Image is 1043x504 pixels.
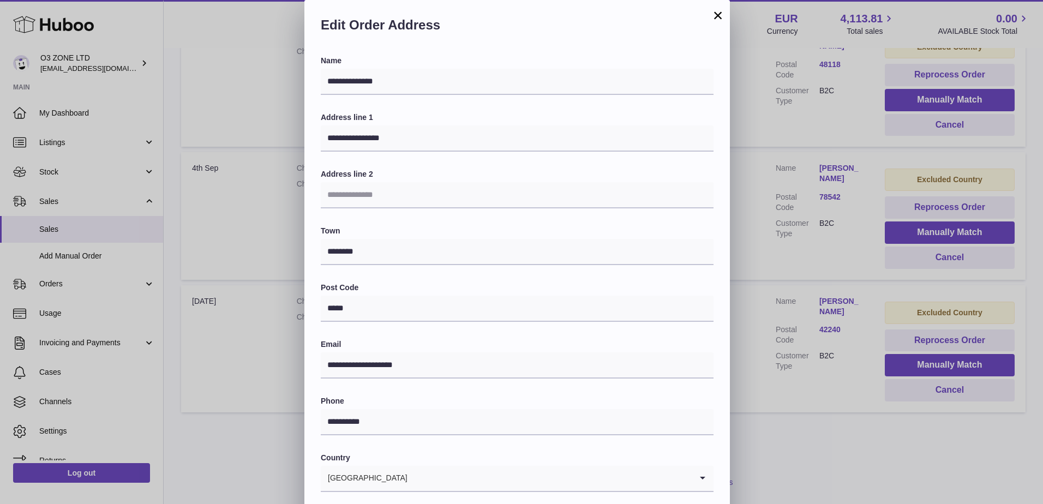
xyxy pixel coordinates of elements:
label: Email [321,339,714,350]
span: [GEOGRAPHIC_DATA] [321,466,408,491]
label: Phone [321,396,714,406]
label: Address line 2 [321,169,714,179]
label: Name [321,56,714,66]
h2: Edit Order Address [321,16,714,39]
label: Town [321,226,714,236]
input: Search for option [408,466,692,491]
label: Country [321,453,714,463]
button: × [711,9,724,22]
div: Search for option [321,466,714,492]
label: Address line 1 [321,112,714,123]
label: Post Code [321,283,714,293]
